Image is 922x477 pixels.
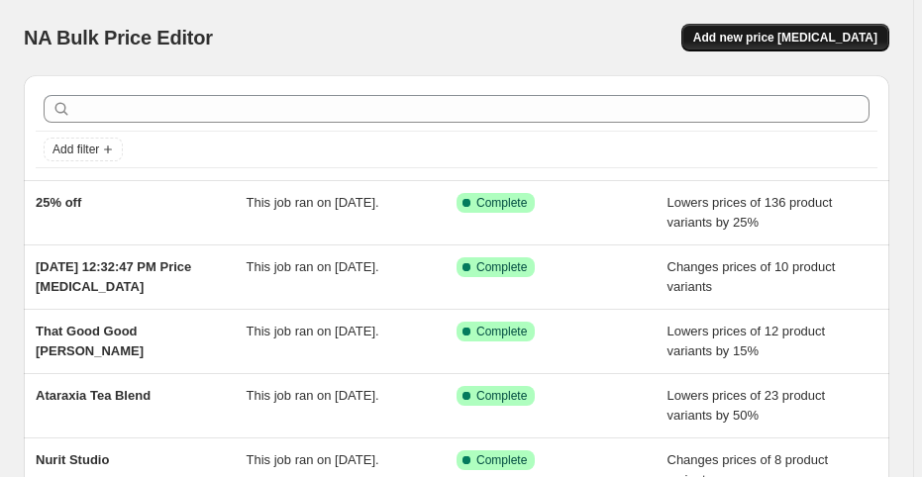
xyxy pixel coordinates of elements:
[247,388,379,403] span: This job ran on [DATE].
[52,142,99,157] span: Add filter
[247,324,379,338] span: This job ran on [DATE].
[667,195,833,230] span: Lowers prices of 136 product variants by 25%
[476,259,527,275] span: Complete
[693,30,877,46] span: Add new price [MEDICAL_DATA]
[36,452,109,467] span: Nurit Studio
[681,24,889,51] button: Add new price [MEDICAL_DATA]
[44,138,123,161] button: Add filter
[247,195,379,210] span: This job ran on [DATE].
[476,452,527,468] span: Complete
[247,259,379,274] span: This job ran on [DATE].
[476,195,527,211] span: Complete
[667,388,826,423] span: Lowers prices of 23 product variants by 50%
[36,388,151,403] span: Ataraxia Tea Blend
[24,27,213,48] span: NA Bulk Price Editor
[476,324,527,339] span: Complete
[36,195,81,210] span: 25% off
[36,324,144,358] span: That Good Good [PERSON_NAME]
[476,388,527,404] span: Complete
[667,259,836,294] span: Changes prices of 10 product variants
[667,324,826,358] span: Lowers prices of 12 product variants by 15%
[247,452,379,467] span: This job ran on [DATE].
[36,259,191,294] span: [DATE] 12:32:47 PM Price [MEDICAL_DATA]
